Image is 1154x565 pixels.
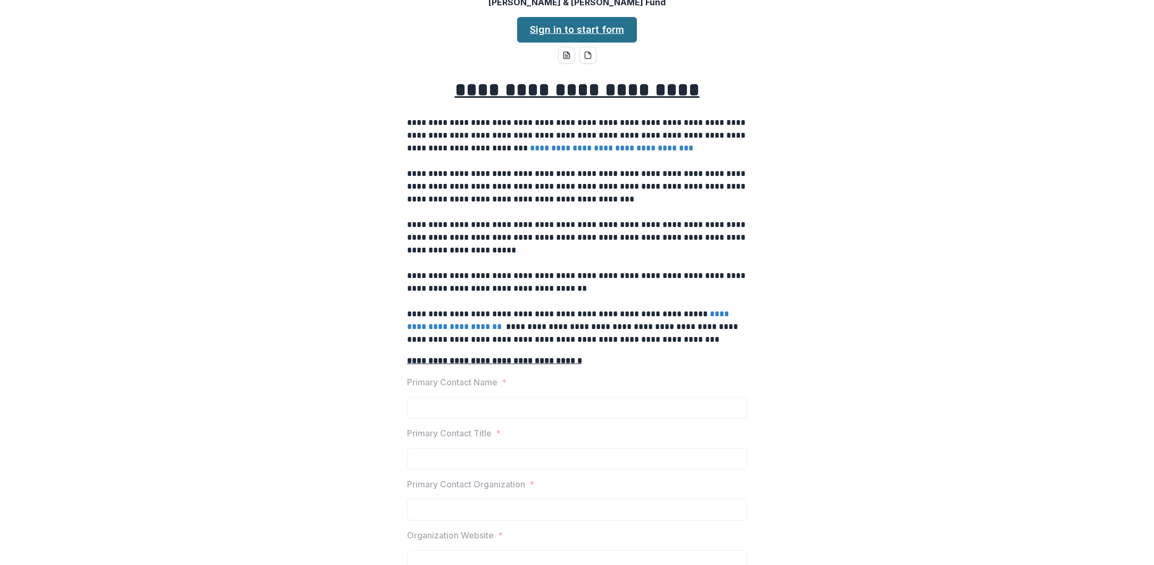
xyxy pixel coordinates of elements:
button: pdf-download [579,47,596,64]
p: Primary Contact Organization [407,478,525,491]
p: Primary Contact Name [407,376,497,389]
button: word-download [558,47,575,64]
p: Primary Contact Title [407,427,492,440]
a: Sign in to start form [517,17,637,43]
p: Organization Website [407,529,494,542]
